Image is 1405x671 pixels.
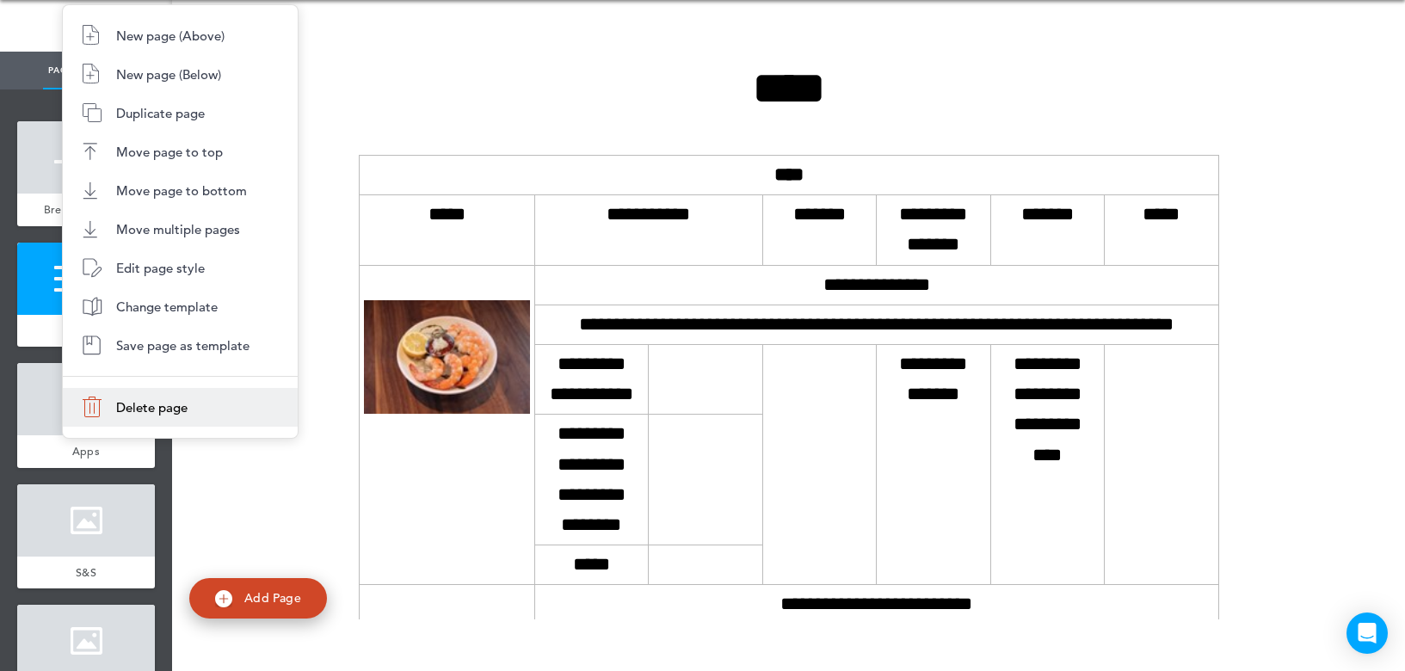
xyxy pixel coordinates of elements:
span: Move multiple pages [116,221,240,237]
span: Change template [116,299,218,315]
span: Save page as template [116,337,250,354]
span: New page (Below) [116,66,221,83]
span: Move page to top [116,144,223,160]
span: Edit page style [116,260,205,276]
span: Duplicate page [116,105,205,121]
span: Delete page [116,399,188,416]
span: New page (Above) [116,28,225,44]
span: Move page to bottom [116,182,247,199]
div: Open Intercom Messenger [1346,613,1388,654]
